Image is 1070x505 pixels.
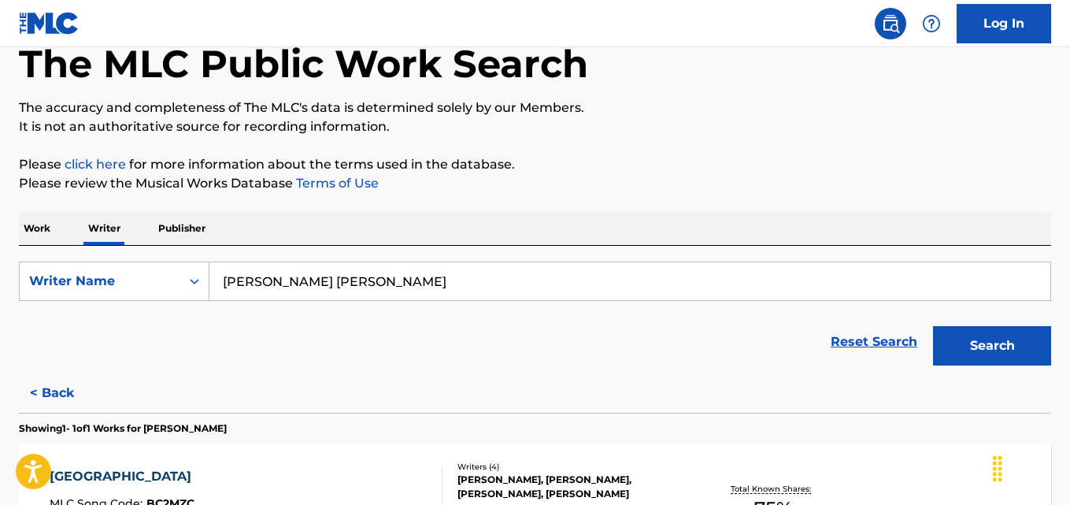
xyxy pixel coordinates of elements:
div: Help [916,8,947,39]
img: help [922,14,941,33]
div: Drag [985,445,1010,492]
p: Please for more information about the terms used in the database. [19,155,1051,174]
iframe: Chat Widget [991,429,1070,505]
div: Writers ( 4 ) [457,461,687,473]
a: Public Search [875,8,906,39]
a: Reset Search [823,325,925,359]
p: Writer [83,212,125,245]
img: MLC Logo [19,12,80,35]
a: click here [65,157,126,172]
a: Log In [957,4,1051,43]
p: Please review the Musical Works Database [19,174,1051,193]
div: Writer Name [29,272,171,291]
div: [PERSON_NAME], [PERSON_NAME], [PERSON_NAME], [PERSON_NAME] [457,473,687,501]
img: search [881,14,900,33]
button: < Back [19,373,113,413]
div: [GEOGRAPHIC_DATA] [50,467,199,486]
form: Search Form [19,262,1051,373]
a: Terms of Use [293,176,379,191]
p: Showing 1 - 1 of 1 Works for [PERSON_NAME] [19,421,227,436]
p: Work [19,212,55,245]
p: Publisher [154,212,210,245]
p: The accuracy and completeness of The MLC's data is determined solely by our Members. [19,98,1051,117]
p: It is not an authoritative source for recording information. [19,117,1051,136]
h1: The MLC Public Work Search [19,40,588,87]
p: Total Known Shares: [731,483,815,495]
button: Search [933,326,1051,366]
